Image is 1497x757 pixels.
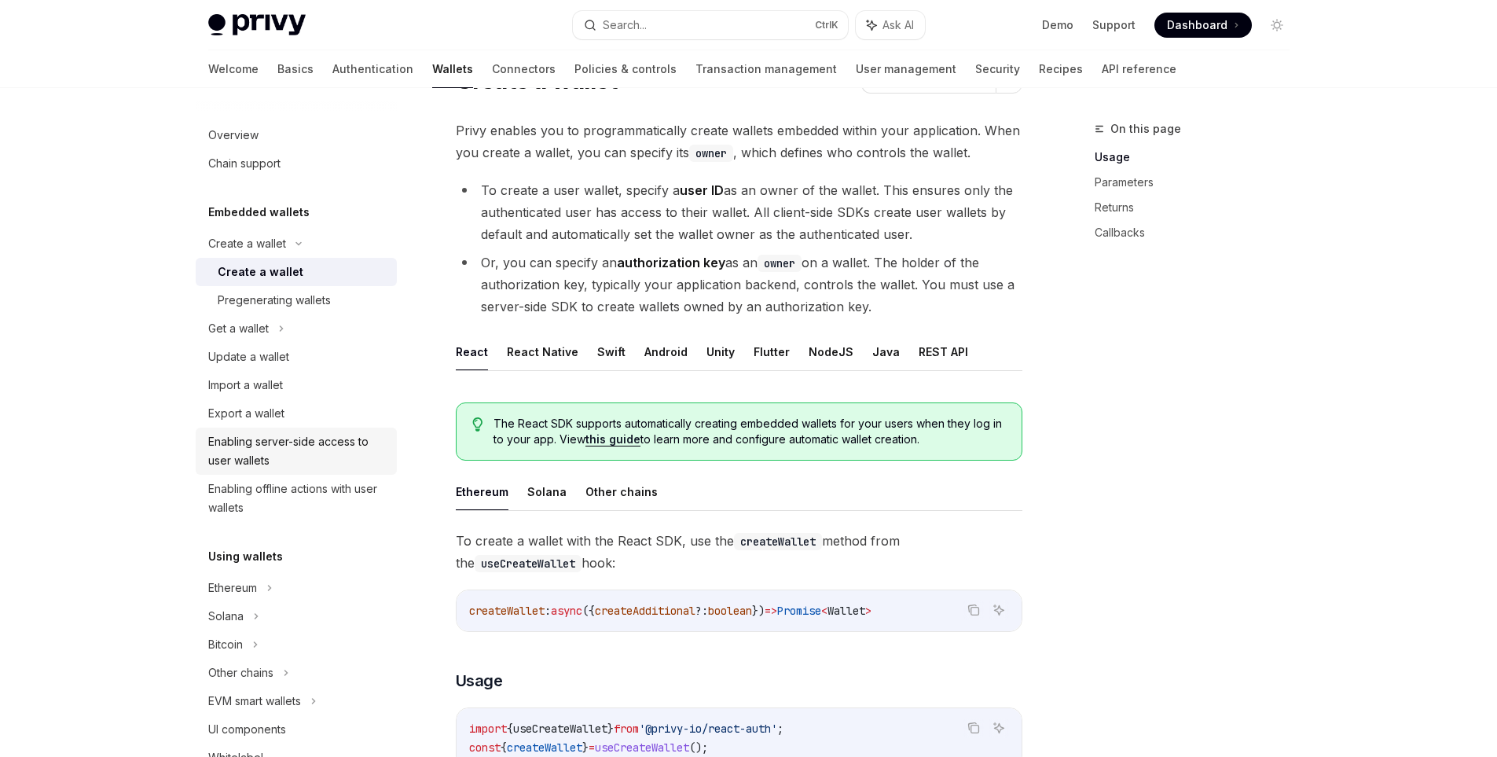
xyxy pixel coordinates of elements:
[492,50,556,88] a: Connectors
[469,722,507,736] span: import
[196,149,397,178] a: Chain support
[882,17,914,33] span: Ask AI
[754,333,790,370] button: Flutter
[1102,50,1176,88] a: API reference
[1039,50,1083,88] a: Recipes
[475,555,582,572] code: useCreateWallet
[196,343,397,371] a: Update a wallet
[208,14,306,36] img: light logo
[919,333,968,370] button: REST API
[734,533,822,550] code: createWallet
[758,255,802,272] code: owner
[432,50,473,88] a: Wallets
[644,333,688,370] button: Android
[617,255,725,270] strong: authorization key
[689,740,708,755] span: ();
[856,50,956,88] a: User management
[582,740,589,755] span: }
[573,11,848,39] button: Search...CtrlK
[208,635,243,654] div: Bitcoin
[1167,17,1227,33] span: Dashboard
[196,715,397,744] a: UI components
[208,319,269,338] div: Get a wallet
[856,11,925,39] button: Ask AI
[332,50,413,88] a: Authentication
[513,722,607,736] span: useCreateWallet
[456,252,1022,318] li: Or, you can specify an as an on a wallet. The holder of the authorization key, typically your app...
[603,16,647,35] div: Search...
[1095,145,1302,170] a: Usage
[614,722,639,736] span: from
[815,19,838,31] span: Ctrl K
[277,50,314,88] a: Basics
[208,234,286,253] div: Create a wallet
[1095,195,1302,220] a: Returns
[469,740,501,755] span: const
[1095,170,1302,195] a: Parameters
[680,182,724,198] strong: user ID
[208,579,257,597] div: Ethereum
[989,718,1009,738] button: Ask AI
[607,722,614,736] span: }
[589,740,595,755] span: =
[695,50,837,88] a: Transaction management
[639,722,777,736] span: '@privy-io/react-auth'
[595,604,695,618] span: createAdditional
[585,432,640,446] a: this guide
[963,600,984,620] button: Copy the contents from the code block
[507,740,582,755] span: createWallet
[208,347,289,366] div: Update a wallet
[456,333,488,370] button: React
[527,473,567,510] button: Solana
[507,722,513,736] span: {
[493,416,1005,447] span: The React SDK supports automatically creating embedded wallets for your users when they log in to...
[208,547,283,566] h5: Using wallets
[456,473,508,510] button: Ethereum
[1042,17,1073,33] a: Demo
[196,475,397,522] a: Enabling offline actions with user wallets
[208,203,310,222] h5: Embedded wallets
[989,600,1009,620] button: Ask AI
[208,404,284,423] div: Export a wallet
[208,663,273,682] div: Other chains
[1092,17,1136,33] a: Support
[777,604,821,618] span: Promise
[1264,13,1290,38] button: Toggle dark mode
[872,333,900,370] button: Java
[456,530,1022,574] span: To create a wallet with the React SDK, use the method from the hook:
[208,692,301,711] div: EVM smart wallets
[585,473,658,510] button: Other chains
[689,145,733,162] code: owner
[507,333,578,370] button: React Native
[752,604,765,618] span: })
[501,740,507,755] span: {
[218,291,331,310] div: Pregenerating wallets
[208,126,259,145] div: Overview
[574,50,677,88] a: Policies & controls
[1095,220,1302,245] a: Callbacks
[456,119,1022,164] span: Privy enables you to programmatically create wallets embedded within your application. When you c...
[1154,13,1252,38] a: Dashboard
[208,432,387,470] div: Enabling server-side access to user wallets
[545,604,551,618] span: :
[809,333,853,370] button: NodeJS
[208,376,283,395] div: Import a wallet
[827,604,865,618] span: Wallet
[865,604,871,618] span: >
[196,121,397,149] a: Overview
[1110,119,1181,138] span: On this page
[708,604,752,618] span: boolean
[456,179,1022,245] li: To create a user wallet, specify a as an owner of the wallet. This ensures only the authenticated...
[218,263,303,281] div: Create a wallet
[975,50,1020,88] a: Security
[963,718,984,738] button: Copy the contents from the code block
[821,604,827,618] span: <
[196,428,397,475] a: Enabling server-side access to user wallets
[196,371,397,399] a: Import a wallet
[456,670,503,692] span: Usage
[472,417,483,432] svg: Tip
[582,604,595,618] span: ({
[196,258,397,286] a: Create a wallet
[695,604,708,618] span: ?:
[765,604,777,618] span: =>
